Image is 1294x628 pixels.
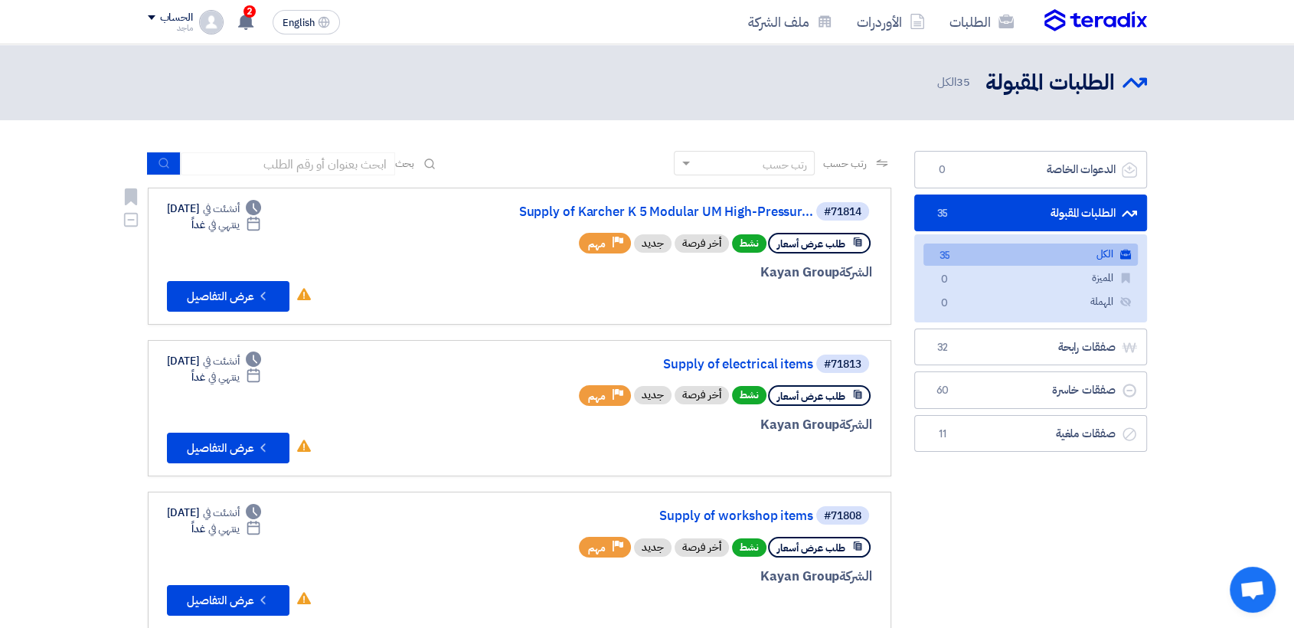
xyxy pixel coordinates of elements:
[824,359,861,370] div: #71813
[914,329,1147,366] a: صفقات رابحة32
[936,272,954,288] span: 0
[933,427,952,442] span: 11
[203,353,240,369] span: أنشئت في
[675,386,729,404] div: أخر فرصة
[956,74,970,90] span: 35
[181,152,395,175] input: ابحث بعنوان أو رقم الطلب
[732,538,766,557] span: نشط
[914,371,1147,409] a: صفقات خاسرة60
[504,567,872,587] div: Kayan Group
[936,296,954,312] span: 0
[588,541,606,555] span: مهم
[167,281,289,312] button: عرض التفاصيل
[167,505,262,521] div: [DATE]
[588,237,606,251] span: مهم
[839,263,872,282] span: الشركة
[1044,9,1147,32] img: Teradix logo
[736,4,845,40] a: ملف الشركة
[933,383,952,398] span: 60
[148,24,193,32] div: ماجد
[588,389,606,404] span: مهم
[777,389,845,404] span: طلب عرض أسعار
[937,74,972,91] span: الكل
[839,415,872,434] span: الشركة
[504,415,872,435] div: Kayan Group
[933,206,952,221] span: 35
[732,234,766,253] span: نشط
[923,267,1138,289] a: المميزة
[167,201,262,217] div: [DATE]
[675,538,729,557] div: أخر فرصة
[634,386,672,404] div: جديد
[167,433,289,463] button: عرض التفاصيل
[923,244,1138,266] a: الكل
[824,511,861,522] div: #71808
[507,509,813,523] a: Supply of workshop items
[191,217,261,233] div: غداً
[199,10,224,34] img: profile_test.png
[203,201,240,217] span: أنشئت في
[914,415,1147,453] a: صفقات ملغية11
[936,248,954,264] span: 35
[283,18,315,28] span: English
[273,10,340,34] button: English
[732,386,766,404] span: نشط
[777,237,845,251] span: طلب عرض أسعار
[777,541,845,555] span: طلب عرض أسعار
[914,151,1147,188] a: الدعوات الخاصة0
[167,585,289,616] button: عرض التفاصيل
[395,155,415,172] span: بحث
[933,340,952,355] span: 32
[634,538,672,557] div: جديد
[507,358,813,371] a: Supply of electrical items
[208,369,240,385] span: ينتهي في
[167,353,262,369] div: [DATE]
[824,207,861,218] div: #71814
[191,369,261,385] div: غداً
[923,291,1138,313] a: المهملة
[839,567,872,586] span: الشركة
[191,521,261,537] div: غداً
[845,4,937,40] a: الأوردرات
[208,217,240,233] span: ينتهي في
[914,195,1147,232] a: الطلبات المقبولة35
[634,234,672,253] div: جديد
[504,263,872,283] div: Kayan Group
[208,521,240,537] span: ينتهي في
[1230,567,1276,613] div: Open chat
[933,162,952,178] span: 0
[203,505,240,521] span: أنشئت في
[822,155,866,172] span: رتب حسب
[937,4,1026,40] a: الطلبات
[762,157,806,173] div: رتب حسب
[675,234,729,253] div: أخر فرصة
[160,11,193,25] div: الحساب
[507,205,813,219] a: Supply of Karcher K 5 Modular UM High-Pressur...
[985,68,1115,98] h2: الطلبات المقبولة
[243,5,256,18] span: 2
